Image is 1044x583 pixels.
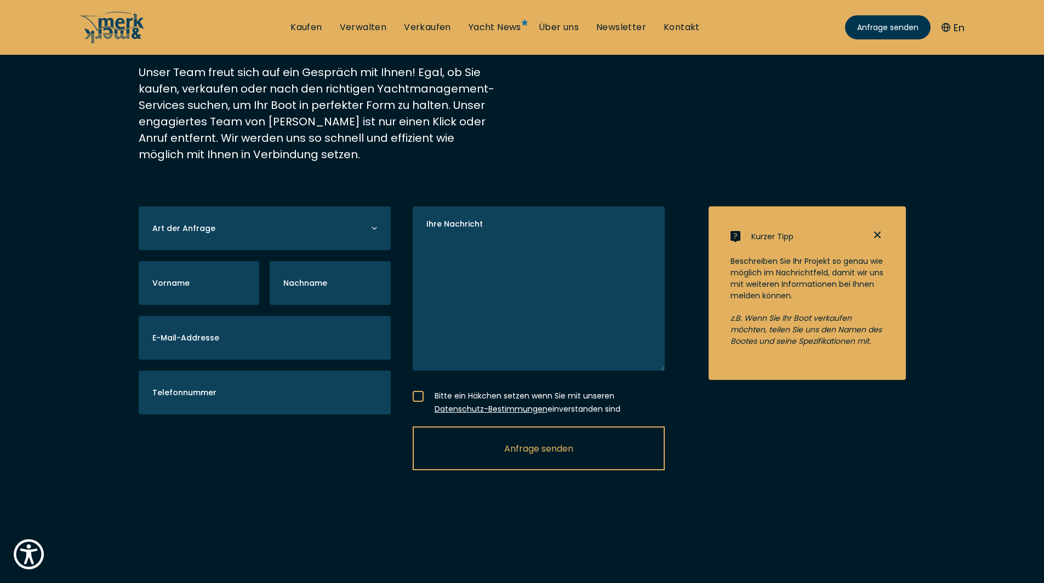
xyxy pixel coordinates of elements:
[731,256,884,302] p: Beschreiben Sie Ihr Projekt so genau wie möglich im Nachrichtfeld, damit wir uns mit weiteren Inf...
[596,21,646,33] a: Newsletter
[404,21,451,33] a: Verkaufen
[435,403,547,414] a: Datenschutz-Bestimmungen
[152,387,216,399] label: Telefonnummer
[435,385,665,415] span: Bitte ein Häkchen setzen wenn Sie mit unseren einverstanden sind
[152,223,215,234] label: Art der Anfrage
[751,231,794,243] span: Kurzer Tipp
[283,278,327,289] label: Nachname
[413,426,665,470] button: Anfrage senden
[731,313,882,347] em: z.B. Wenn Sie Ihr Boot verkaufen möchten, teilen Sie uns den Namen des Bootes und seine Spezifika...
[664,21,700,33] a: Kontakt
[539,21,579,33] a: Über uns
[426,218,483,230] label: Ihre Nachricht
[340,21,387,33] a: Verwalten
[942,20,965,35] button: En
[11,536,47,572] button: Show Accessibility Preferences
[857,22,919,33] span: Anfrage senden
[139,64,495,163] p: Unser Team freut sich auf ein Gespräch mit Ihnen! Egal, ob Sie kaufen, verkaufen oder nach den ri...
[152,278,190,289] label: Vorname
[152,332,219,344] label: E-Mail-Addresse
[845,15,931,39] a: Anfrage senden
[469,21,521,33] a: Yacht News
[290,21,322,33] a: Kaufen
[504,442,573,455] span: Anfrage senden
